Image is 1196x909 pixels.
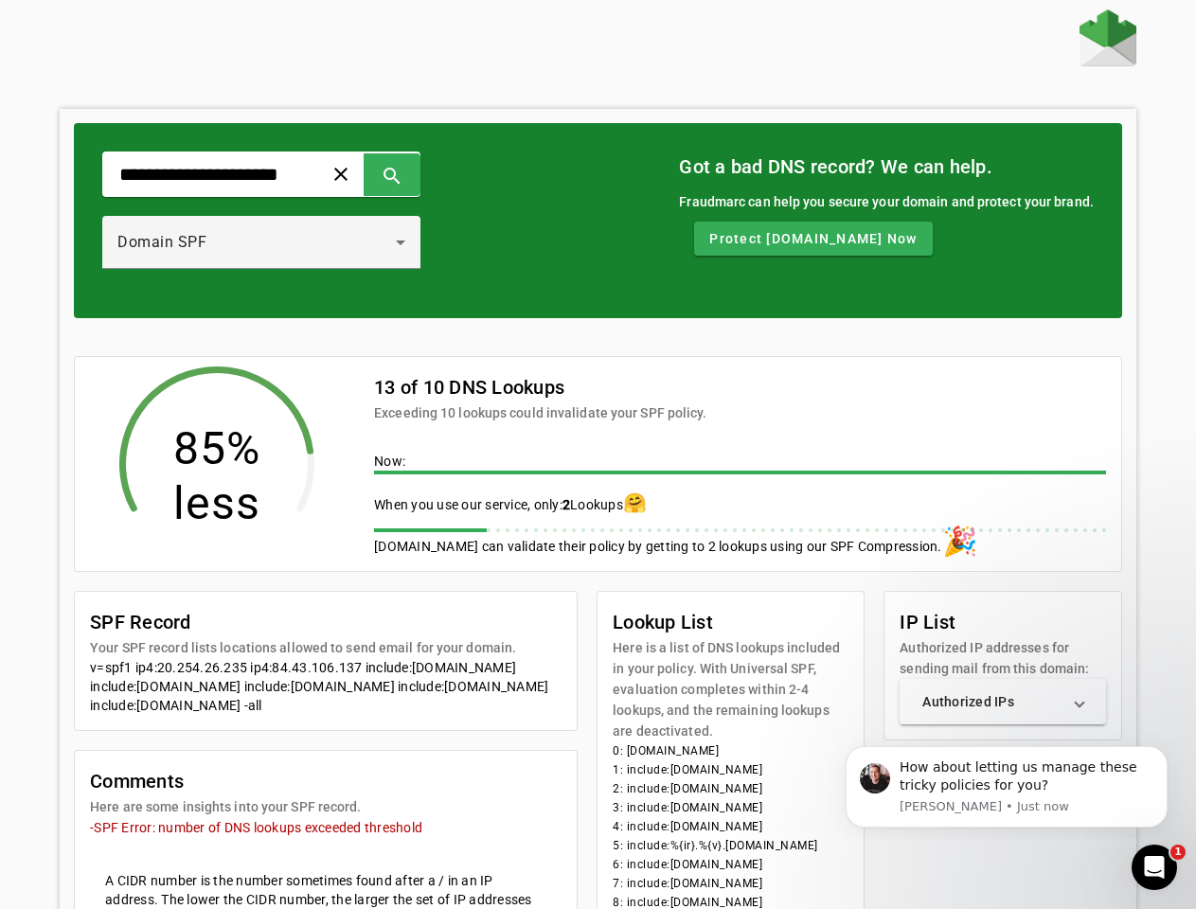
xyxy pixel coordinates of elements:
[90,607,516,637] mat-card-title: SPF Record
[613,637,848,741] mat-card-subtitle: Here is a list of DNS lookups included in your policy. With Universal SPF, evaluation completes w...
[900,607,1106,637] mat-card-title: IP List
[90,817,562,837] mat-error: -SPF Error: number of DNS lookups exceeded threshold
[694,222,932,256] button: Protect [DOMAIN_NAME] Now
[942,525,977,558] span: 🎉
[374,452,1106,474] div: Now:
[623,491,647,514] span: 🤗
[900,637,1106,679] mat-card-subtitle: Authorized IP addresses for sending mail from this domain:
[90,637,516,658] mat-card-subtitle: Your SPF record lists locations allowed to send email for your domain.
[613,874,848,893] li: 7: include:[DOMAIN_NAME]
[374,372,706,402] mat-card-title: 13 of 10 DNS Lookups
[1132,845,1177,890] iframe: Intercom live chat
[1080,9,1136,66] img: Fraudmarc Logo
[613,855,848,874] li: 6: include:[DOMAIN_NAME]
[173,421,261,475] tspan: 85%
[817,729,1196,839] iframe: Intercom notifications message
[613,607,848,637] mat-card-title: Lookup List
[679,191,1094,212] div: Fraudmarc can help you secure your domain and protect your brand.
[613,741,848,760] li: 0: [DOMAIN_NAME]
[709,229,917,248] span: Protect [DOMAIN_NAME] Now
[613,779,848,798] li: 2: include:[DOMAIN_NAME]
[374,493,1106,514] div: When you use our service, only: Lookups
[562,497,570,512] span: 2
[613,798,848,817] li: 3: include:[DOMAIN_NAME]
[1170,845,1186,860] span: 1
[679,151,1094,182] mat-card-title: Got a bad DNS record? We can help.
[613,836,848,855] li: 5: include:%{ir}.%{v}.[DOMAIN_NAME]
[613,817,848,836] li: 4: include:[DOMAIN_NAME]
[90,796,361,817] mat-card-subtitle: Here are some insights into your SPF record.
[374,539,942,554] span: [DOMAIN_NAME] can validate their policy by getting to 2 lookups using our SPF Compression.
[922,692,1061,711] mat-panel-title: Authorized IPs
[90,766,361,796] mat-card-title: Comments
[613,760,848,779] li: 1: include:[DOMAIN_NAME]
[117,233,206,251] span: Domain SPF
[173,476,261,530] tspan: less
[90,658,562,715] div: v=spf1 ip4:20.254.26.235 ip4:84.43.106.137 include:[DOMAIN_NAME] include:[DOMAIN_NAME] include:[D...
[1080,9,1136,71] a: Home
[900,679,1106,724] mat-expansion-panel-header: Authorized IPs
[374,402,706,423] mat-card-subtitle: Exceeding 10 lookups could invalidate your SPF policy.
